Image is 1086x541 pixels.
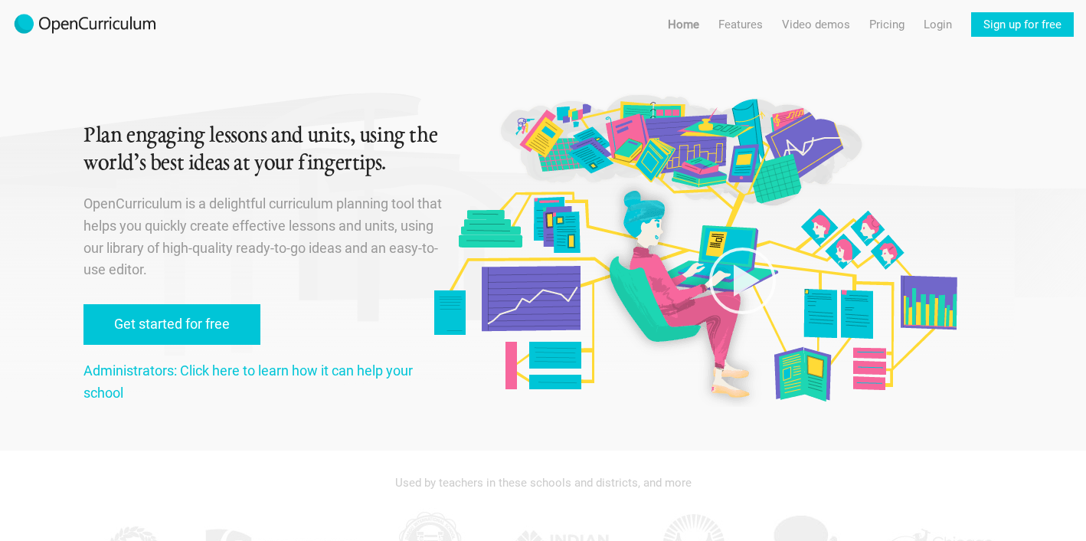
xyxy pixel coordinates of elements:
[782,12,850,37] a: Video demos
[83,304,260,345] a: Get started for free
[924,12,952,37] a: Login
[668,12,699,37] a: Home
[869,12,904,37] a: Pricing
[718,12,763,37] a: Features
[12,12,158,37] img: 2017-logo-m.png
[428,92,961,407] img: Original illustration by Malisa Suchanya, Oakland, CA (malisasuchanya.com)
[83,466,1003,500] div: Used by teachers in these schools and districts, and more
[83,123,445,178] h1: Plan engaging lessons and units, using the world’s best ideas at your fingertips.
[83,193,445,281] p: OpenCurriculum is a delightful curriculum planning tool that helps you quickly create effective l...
[971,12,1074,37] a: Sign up for free
[83,362,413,401] a: Administrators: Click here to learn how it can help your school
